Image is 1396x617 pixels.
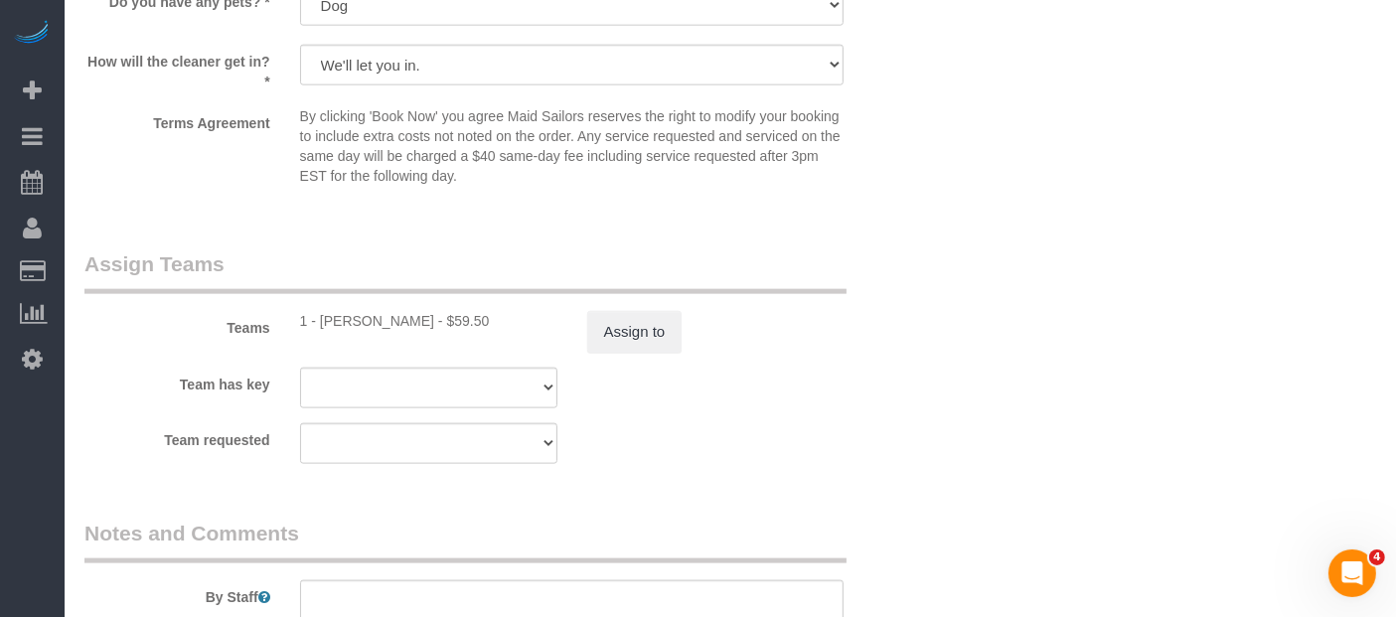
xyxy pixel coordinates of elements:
[70,311,285,338] label: Teams
[70,45,285,91] label: How will the cleaner get in? *
[84,519,847,563] legend: Notes and Comments
[70,423,285,450] label: Team requested
[300,106,845,186] p: By clicking 'Book Now' you agree Maid Sailors reserves the right to modify your booking to includ...
[300,311,557,331] div: 3.50 hours x $17.00/hour
[70,106,285,133] label: Terms Agreement
[12,20,52,48] img: Automaid Logo
[70,368,285,394] label: Team has key
[84,249,847,294] legend: Assign Teams
[70,580,285,607] label: By Staff
[1328,549,1376,597] iframe: Intercom live chat
[587,311,683,353] button: Assign to
[1369,549,1385,565] span: 4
